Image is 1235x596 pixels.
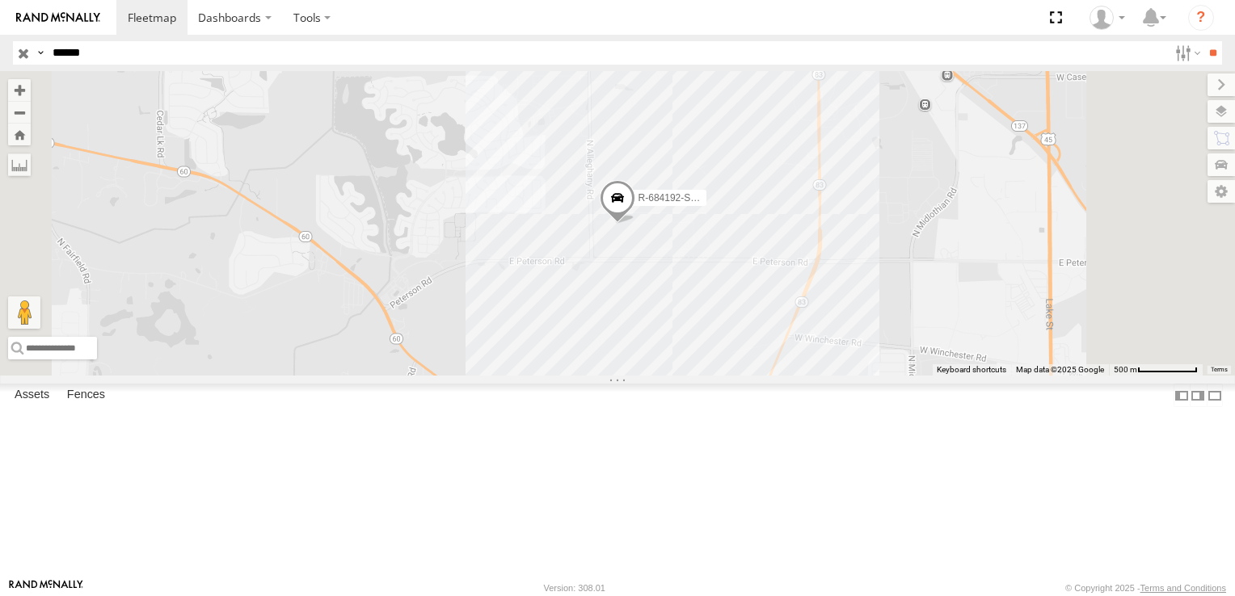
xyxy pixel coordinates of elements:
[639,191,710,203] span: R-684192-Swing
[8,79,31,101] button: Zoom in
[544,583,605,593] div: Version: 308.01
[8,153,31,176] label: Measure
[1114,365,1137,374] span: 500 m
[1190,384,1206,407] label: Dock Summary Table to the Right
[8,101,31,124] button: Zoom out
[1208,180,1235,203] label: Map Settings
[16,12,100,23] img: rand-logo.svg
[1084,6,1131,30] div: John Womack
[1109,364,1203,376] button: Map Scale: 500 m per 71 pixels
[1140,583,1226,593] a: Terms and Conditions
[59,384,113,407] label: Fences
[1016,365,1104,374] span: Map data ©2025 Google
[8,296,40,329] button: Drag Pegman onto the map to open Street View
[6,384,57,407] label: Assets
[1174,384,1190,407] label: Dock Summary Table to the Left
[1211,366,1228,372] a: Terms (opens in new tab)
[1207,384,1223,407] label: Hide Summary Table
[1065,583,1226,593] div: © Copyright 2025 -
[9,580,83,596] a: Visit our Website
[1169,41,1203,65] label: Search Filter Options
[937,364,1006,376] button: Keyboard shortcuts
[1188,5,1214,31] i: ?
[8,124,31,145] button: Zoom Home
[34,41,47,65] label: Search Query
